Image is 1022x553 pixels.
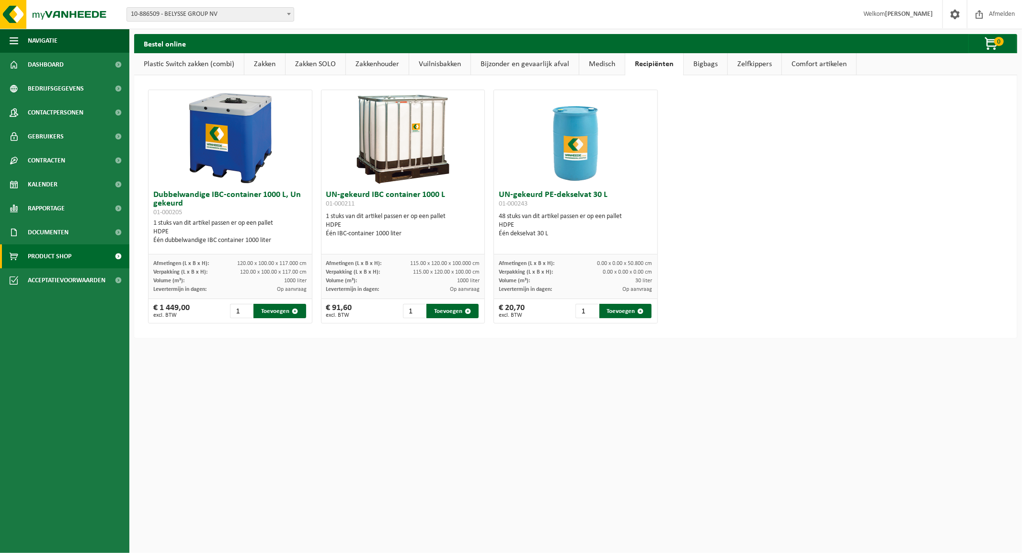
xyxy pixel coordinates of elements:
[528,90,623,186] img: 01-000243
[636,278,653,284] span: 30 liter
[410,261,480,266] span: 115.00 x 120.00 x 100.000 cm
[28,29,57,53] span: Navigatie
[994,37,1004,46] span: 0
[403,304,425,318] input: 1
[285,278,307,284] span: 1000 liter
[153,304,190,318] div: € 1 449,00
[286,53,345,75] a: Zakken SOLO
[625,53,683,75] a: Recipiënten
[28,149,65,173] span: Contracten
[579,53,625,75] a: Medisch
[182,90,278,186] img: 01-000205
[153,278,184,284] span: Volume (m³):
[499,221,653,230] div: HDPE
[499,287,552,292] span: Levertermijn in dagen:
[413,269,480,275] span: 115.00 x 120.00 x 100.00 cm
[326,200,355,207] span: 01-000211
[499,212,653,238] div: 48 stuks van dit artikel passen er op een pallet
[153,191,307,217] h3: Dubbelwandige IBC-container 1000 L, Un gekeurd
[153,228,307,236] div: HDPE
[326,261,382,266] span: Afmetingen (L x B x H):
[326,278,357,284] span: Volume (m³):
[134,34,195,53] h2: Bestel online
[28,244,71,268] span: Product Shop
[326,287,379,292] span: Levertermijn in dagen:
[471,53,579,75] a: Bijzonder en gevaarlijk afval
[499,261,554,266] span: Afmetingen (L x B x H):
[885,11,933,18] strong: [PERSON_NAME]
[28,268,105,292] span: Acceptatievoorwaarden
[153,287,207,292] span: Levertermijn in dagen:
[238,261,307,266] span: 120.00 x 100.00 x 117.000 cm
[499,200,528,207] span: 01-000243
[244,53,285,75] a: Zakken
[28,173,57,196] span: Kalender
[450,287,480,292] span: Op aanvraag
[346,53,409,75] a: Zakkenhouder
[153,236,307,245] div: Één dubbelwandige IBC container 1000 liter
[28,125,64,149] span: Gebruikers
[153,312,190,318] span: excl. BTW
[326,221,480,230] div: HDPE
[968,34,1016,53] button: 0
[277,287,307,292] span: Op aanvraag
[326,269,380,275] span: Verpakking (L x B x H):
[127,8,294,21] span: 10-886509 - BELYSSE GROUP NV
[326,312,352,318] span: excl. BTW
[326,212,480,238] div: 1 stuks van dit artikel passen er op een pallet
[623,287,653,292] span: Op aanvraag
[782,53,856,75] a: Comfort artikelen
[326,230,480,238] div: Één IBC-container 1000 liter
[409,53,471,75] a: Vuilnisbakken
[153,209,182,216] span: 01-000205
[230,304,253,318] input: 1
[499,304,525,318] div: € 20,70
[499,278,530,284] span: Volume (m³):
[728,53,781,75] a: Zelfkippers
[684,53,727,75] a: Bigbags
[153,269,207,275] span: Verpakking (L x B x H):
[326,191,480,210] h3: UN-gekeurd IBC container 1000 L
[153,219,307,245] div: 1 stuks van dit artikel passen er op een pallet
[599,304,652,318] button: Toevoegen
[28,53,64,77] span: Dashboard
[134,53,244,75] a: Plastic Switch zakken (combi)
[153,261,209,266] span: Afmetingen (L x B x H):
[575,304,598,318] input: 1
[499,312,525,318] span: excl. BTW
[499,191,653,210] h3: UN-gekeurd PE-dekselvat 30 L
[126,7,294,22] span: 10-886509 - BELYSSE GROUP NV
[603,269,653,275] span: 0.00 x 0.00 x 0.00 cm
[426,304,479,318] button: Toevoegen
[28,77,84,101] span: Bedrijfsgegevens
[253,304,306,318] button: Toevoegen
[28,101,83,125] span: Contactpersonen
[457,278,480,284] span: 1000 liter
[499,230,653,238] div: Één dekselvat 30 L
[326,304,352,318] div: € 91,60
[355,90,451,186] img: 01-000211
[241,269,307,275] span: 120.00 x 100.00 x 117.00 cm
[28,220,69,244] span: Documenten
[597,261,653,266] span: 0.00 x 0.00 x 50.800 cm
[499,269,553,275] span: Verpakking (L x B x H):
[28,196,65,220] span: Rapportage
